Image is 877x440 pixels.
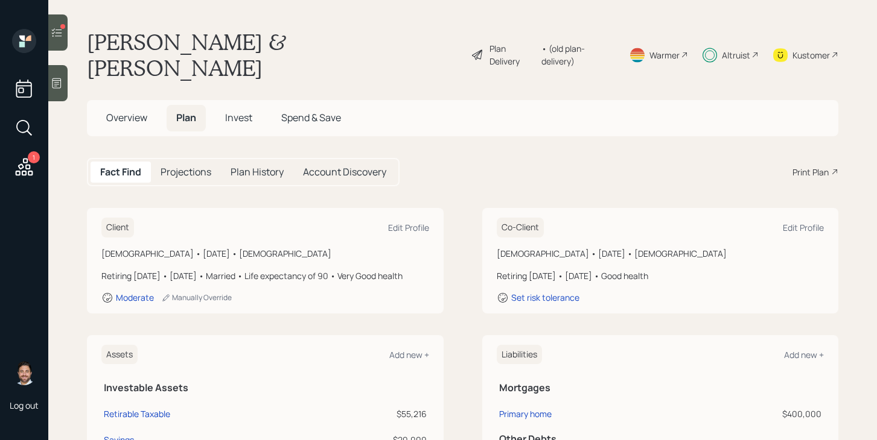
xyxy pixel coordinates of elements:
h5: Projections [161,166,211,178]
div: Warmer [649,49,680,61]
div: Add new + [389,349,429,360]
div: Retirable Taxable [104,407,170,420]
div: Kustomer [792,49,830,61]
h5: Fact Find [100,166,141,178]
h5: Mortgages [499,382,822,394]
div: [DEMOGRAPHIC_DATA] • [DATE] • [DEMOGRAPHIC_DATA] [497,247,824,260]
div: Print Plan [792,166,829,178]
div: Set risk tolerance [511,292,579,303]
div: $400,000 [684,407,821,420]
div: Altruist [722,49,750,61]
div: Add new + [784,349,824,360]
h5: Investable Assets [104,382,427,394]
h6: Co-Client [497,218,544,237]
div: Log out [10,400,39,411]
div: • (old plan-delivery) [541,42,614,68]
div: Primary home [499,407,552,420]
div: Retiring [DATE] • [DATE] • Good health [497,269,824,282]
h5: Account Discovery [303,166,386,178]
div: Edit Profile [783,222,824,233]
img: michael-russo-headshot.png [12,361,36,385]
span: Overview [106,111,147,124]
h6: Client [101,218,134,237]
div: Moderate [116,292,154,303]
span: Plan [176,111,196,124]
span: Spend & Save [281,111,341,124]
div: Manually Override [161,292,232,303]
div: Retiring [DATE] • [DATE] • Married • Life expectancy of 90 • Very Good health [101,269,429,282]
div: 1 [28,151,40,163]
div: $55,216 [321,407,426,420]
h6: Assets [101,345,138,365]
div: Plan Delivery [490,42,535,68]
h6: Liabilities [497,345,542,365]
h1: [PERSON_NAME] & [PERSON_NAME] [87,29,461,81]
div: Edit Profile [388,222,429,233]
h5: Plan History [231,166,284,178]
span: Invest [225,111,252,124]
div: [DEMOGRAPHIC_DATA] • [DATE] • [DEMOGRAPHIC_DATA] [101,247,429,260]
